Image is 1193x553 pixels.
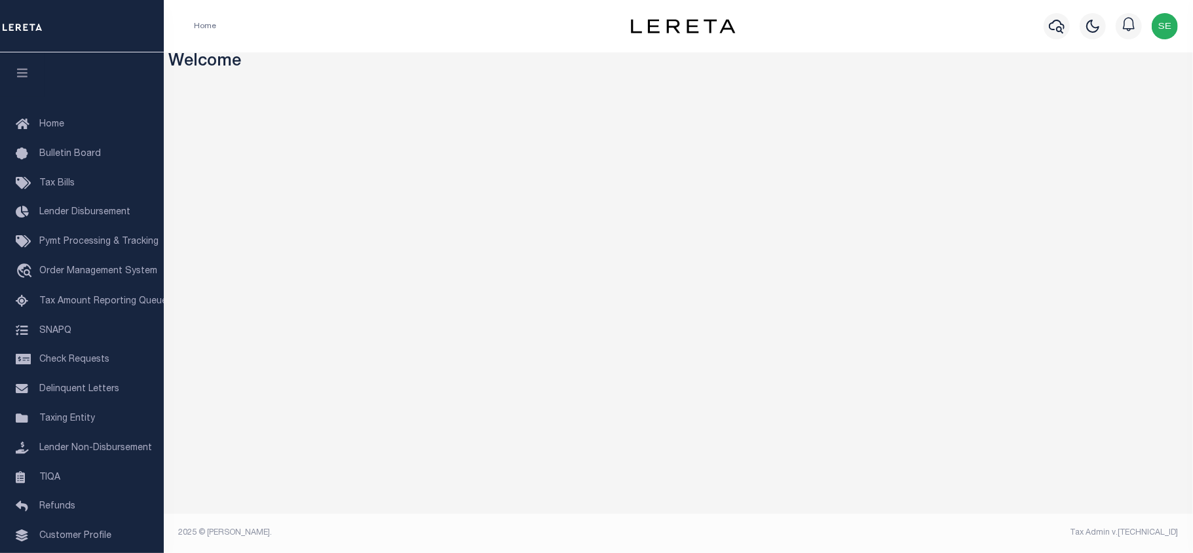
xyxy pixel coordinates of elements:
[39,208,130,217] span: Lender Disbursement
[169,527,679,539] div: 2025 © [PERSON_NAME].
[39,385,119,394] span: Delinquent Letters
[39,502,75,511] span: Refunds
[1152,13,1178,39] img: svg+xml;base64,PHN2ZyB4bWxucz0iaHR0cDovL3d3dy53My5vcmcvMjAwMC9zdmciIHBvaW50ZXItZXZlbnRzPSJub25lIi...
[689,527,1179,539] div: Tax Admin v.[TECHNICAL_ID]
[39,472,60,482] span: TIQA
[194,20,216,32] li: Home
[39,267,157,276] span: Order Management System
[169,52,1188,73] h3: Welcome
[16,263,37,280] i: travel_explore
[39,120,64,129] span: Home
[39,444,152,453] span: Lender Non-Disbursement
[39,326,71,335] span: SNAPQ
[39,355,109,364] span: Check Requests
[39,297,167,306] span: Tax Amount Reporting Queue
[39,179,75,188] span: Tax Bills
[39,149,101,159] span: Bulletin Board
[39,237,159,246] span: Pymt Processing & Tracking
[39,531,111,541] span: Customer Profile
[39,414,95,423] span: Taxing Entity
[631,19,736,33] img: logo-dark.svg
